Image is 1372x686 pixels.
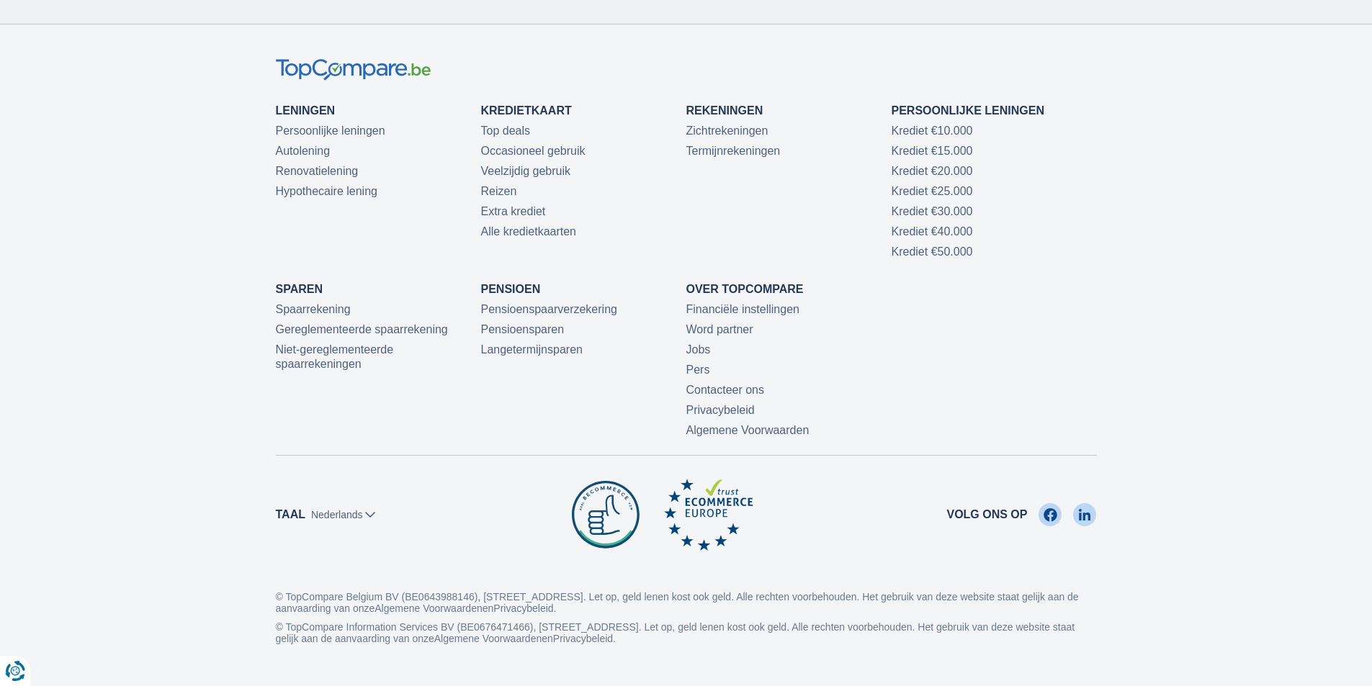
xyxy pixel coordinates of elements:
[276,125,385,137] a: Persoonlijke leningen
[481,145,586,157] a: Occasioneel gebruik
[1044,503,1057,526] img: Facebook TopCompare
[686,145,781,157] a: Termijnrekeningen
[481,303,617,315] a: Pensioenspaarverzekering
[276,283,323,295] a: Sparen
[686,323,753,335] a: Word partner
[481,343,583,356] a: Langetermijnsparen
[276,621,1097,644] p: © TopCompare Information Services BV (BE0676471466), [STREET_ADDRESS]. Let op, geld lenen kost oo...
[276,104,336,117] a: Leningen
[892,145,973,157] a: Krediet €15.000
[276,343,394,370] a: Niet-gereglementeerde spaarrekeningen
[493,602,553,614] a: Privacybeleid
[686,424,810,436] a: Algemene Voorwaarden
[375,602,482,614] a: Algemene Voorwaarden
[569,479,642,551] img: Be commerce TopCompare
[664,479,753,551] img: Ecommerce Europe TopCompare
[276,323,448,335] a: Gereglementeerde spaarrekening
[892,245,973,258] a: Krediet €50.000
[481,323,565,335] a: Pensioensparen
[481,225,577,238] a: Alle kredietkaarten
[434,633,542,644] a: Algemene Voorwaarden
[276,145,331,157] a: Autolening
[481,185,517,197] a: Reizen
[892,125,973,137] a: Krediet €10.000
[686,404,755,416] a: Privacybeleid
[686,125,768,137] a: Zichtrekeningen
[686,364,710,376] a: Pers
[276,579,1097,614] p: © TopCompare Belgium BV (BE0643988146), [STREET_ADDRESS]. Let op, geld lenen kost ook geld. Alle ...
[946,507,1027,523] span: Volg ons op
[892,205,973,217] a: Krediet €30.000
[553,633,613,644] a: Privacybeleid
[276,165,359,177] a: Renovatielening
[892,165,973,177] a: Krediet €20.000
[481,165,571,177] a: Veelzijdig gebruik
[686,104,763,117] a: Rekeningen
[276,59,431,81] img: TopCompare
[481,283,541,295] a: Pensioen
[276,303,351,315] a: Spaarrekening
[686,384,765,396] a: Contacteer ons
[686,343,711,356] a: Jobs
[892,185,973,197] a: Krediet €25.000
[276,507,305,523] label: Taal
[892,104,1044,117] a: Persoonlijke leningen
[892,225,973,238] a: Krediet €40.000
[481,104,572,117] a: Kredietkaart
[686,303,799,315] a: Financiële instellingen
[481,205,546,217] a: Extra krediet
[276,185,377,197] a: Hypothecaire lening
[686,283,804,295] a: Over TopCompare
[1079,503,1090,526] img: LinkedIn TopCompare
[481,125,531,137] a: Top deals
